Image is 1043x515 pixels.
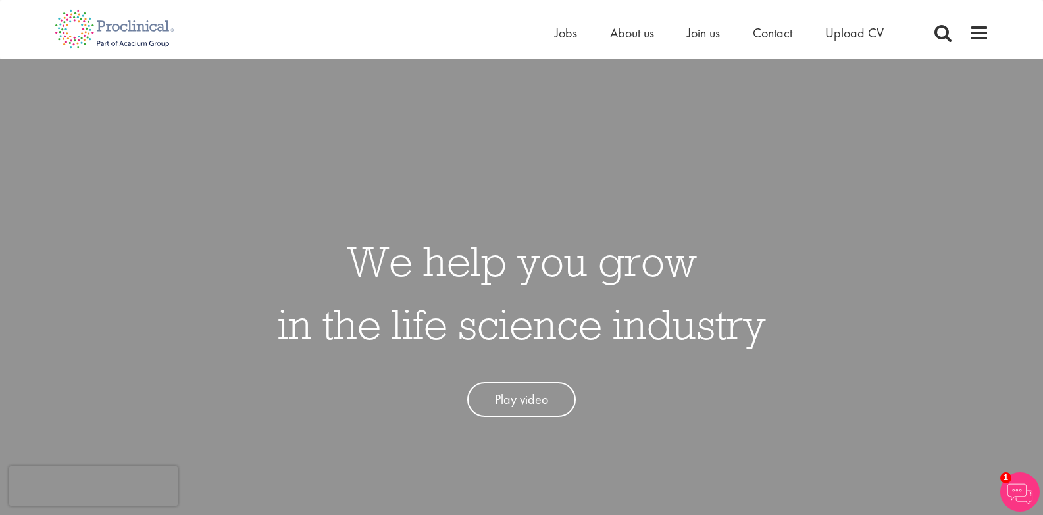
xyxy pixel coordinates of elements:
a: About us [610,24,654,41]
img: Chatbot [1000,472,1040,512]
a: Join us [687,24,720,41]
h1: We help you grow in the life science industry [278,230,766,356]
a: Contact [753,24,792,41]
a: Upload CV [825,24,884,41]
a: Jobs [555,24,577,41]
a: Play video [467,382,576,417]
span: 1 [1000,472,1011,483]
